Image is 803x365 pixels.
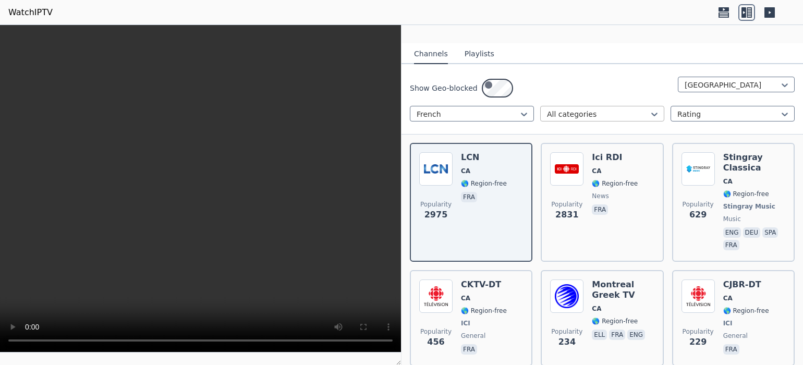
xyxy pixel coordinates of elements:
span: CA [461,167,470,175]
p: fra [592,204,608,215]
span: 🌎 Region-free [592,317,638,325]
span: 229 [689,336,707,348]
h6: CJBR-DT [723,279,769,290]
span: CA [461,294,470,302]
span: 🌎 Region-free [723,307,769,315]
span: Popularity [551,200,582,209]
span: 456 [427,336,444,348]
h6: CKTV-DT [461,279,507,290]
span: CA [592,167,601,175]
span: general [723,332,748,340]
p: eng [723,227,741,238]
span: 🌎 Region-free [723,190,769,198]
p: fra [461,344,477,355]
p: spa [762,227,778,238]
span: Popularity [551,327,582,336]
p: deu [743,227,761,238]
span: CA [723,177,733,186]
img: LCN [419,152,453,186]
img: CKTV-DT [419,279,453,313]
label: Show Geo-blocked [410,83,478,93]
p: fra [723,344,739,355]
span: ICI [723,319,733,327]
button: Playlists [465,44,494,64]
span: Popularity [683,327,714,336]
a: WatchIPTV [8,6,53,19]
span: 2831 [555,209,579,221]
span: 234 [558,336,576,348]
span: news [592,192,609,200]
p: ell [592,330,607,340]
span: 🌎 Region-free [461,179,507,188]
span: Stingray Music [723,202,775,211]
img: CJBR-DT [682,279,715,313]
span: ICI [461,319,470,327]
span: Popularity [420,200,452,209]
img: Ici RDI [550,152,583,186]
h6: Stingray Classica [723,152,785,173]
img: Stingray Classica [682,152,715,186]
h6: Ici RDI [592,152,638,163]
img: Montreal Greek TV [550,279,583,313]
span: 🌎 Region-free [592,179,638,188]
span: 2975 [424,209,448,221]
p: fra [461,192,477,202]
span: 629 [689,209,707,221]
p: eng [627,330,645,340]
button: Channels [414,44,448,64]
h6: Montreal Greek TV [592,279,654,300]
p: fra [609,330,625,340]
span: Popularity [420,327,452,336]
span: CA [723,294,733,302]
span: Popularity [683,200,714,209]
h6: LCN [461,152,507,163]
span: 🌎 Region-free [461,307,507,315]
span: music [723,215,741,223]
p: fra [723,240,739,250]
span: general [461,332,485,340]
span: CA [592,305,601,313]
